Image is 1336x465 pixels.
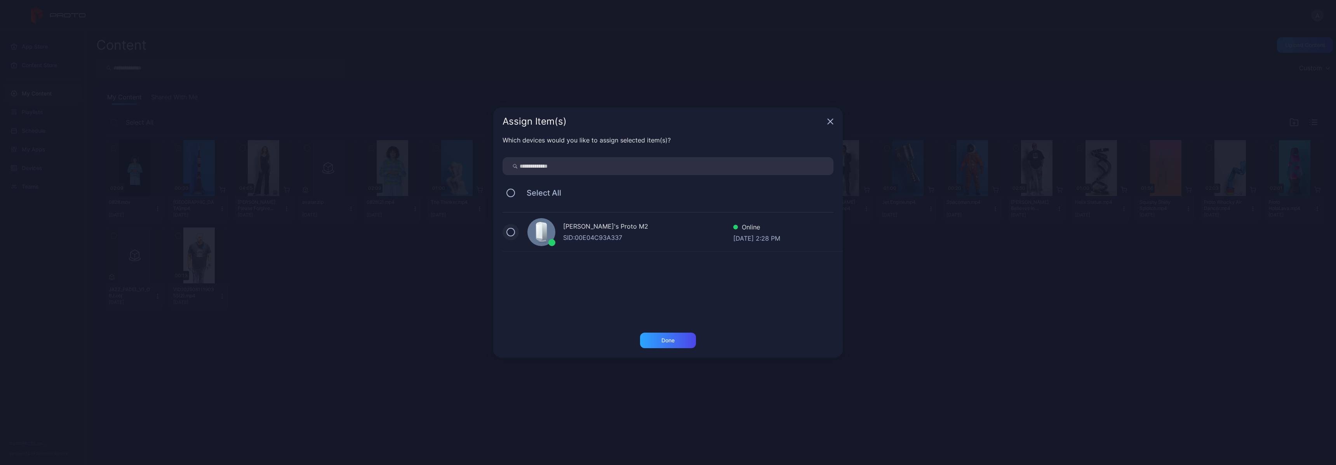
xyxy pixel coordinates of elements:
button: Done [640,333,696,348]
div: Done [661,337,675,344]
div: Assign Item(s) [503,117,824,126]
div: [PERSON_NAME]'s Proto M2 [563,222,733,233]
div: [DATE] 2:28 PM [733,234,780,241]
div: Which devices would you like to assign selected item(s)? [503,135,833,145]
div: Online [733,222,780,234]
span: Select All [519,188,561,198]
div: SID: 00E04C93A337 [563,233,733,242]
